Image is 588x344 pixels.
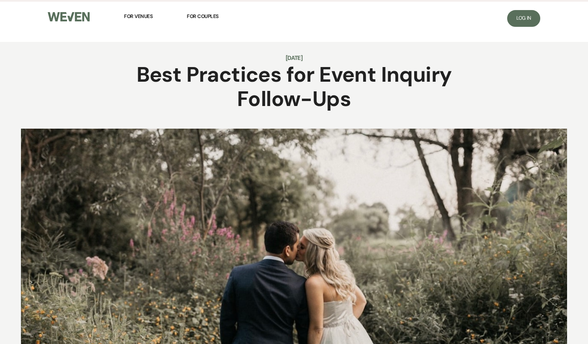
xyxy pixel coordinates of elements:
span: For Couples [187,13,219,20]
span: Log In [516,15,531,21]
time: [DATE] [286,53,302,63]
h1: Best Practices for Event Inquiry Follow-Ups [97,63,491,111]
span: For Venues [124,13,152,20]
img: Weven Logo [48,12,90,22]
a: For Venues [124,7,152,26]
a: Log In [507,10,540,27]
a: For Couples [187,7,219,26]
